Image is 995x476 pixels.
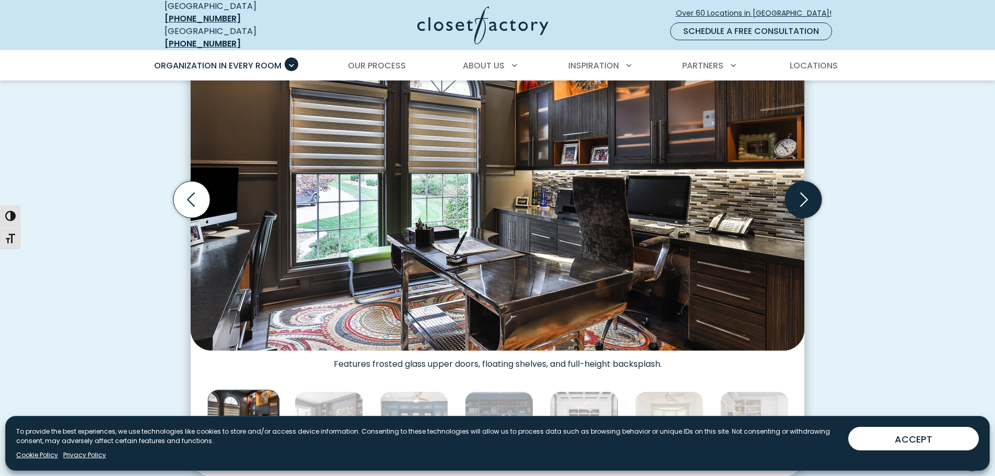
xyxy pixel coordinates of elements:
[848,427,979,450] button: ACCEPT
[675,4,840,22] a: Over 60 Locations in [GEOGRAPHIC_DATA]!
[781,177,826,222] button: Next slide
[463,60,505,72] span: About Us
[676,8,840,19] span: Over 60 Locations in [GEOGRAPHIC_DATA]!
[191,351,804,369] figcaption: Features frosted glass upper doors, floating shelves, and full-height backsplash.
[154,60,282,72] span: Organization in Every Room
[417,6,548,44] img: Closet Factory Logo
[550,391,618,460] img: Office wall unit with lower drawers and upper open shelving with black backing.
[682,60,723,72] span: Partners
[790,60,838,72] span: Locations
[720,391,789,460] img: Home office with concealed built-in wall bed, wraparound desk, and open shelving.
[147,51,849,80] nav: Primary Menu
[208,390,280,462] img: Sophisticated home office with dark wood cabinetry, metallic backsplash, under-cabinet lighting, ...
[165,38,241,50] a: [PHONE_NUMBER]
[169,177,214,222] button: Previous slide
[465,391,533,460] img: Custom home office with blue built-ins, glass-front cabinets, adjustable shelving, custom drawer ...
[380,391,448,460] img: Built-in blue cabinetry with mesh-front doors and open shelving displays accessories like labeled...
[635,391,704,460] img: Home office with built-in wall bed to transform space into guest room. Dual work stations built i...
[295,391,363,460] img: Modern home office with floral accent wallpaper, matte charcoal built-ins, and a light oak desk f...
[165,25,316,50] div: [GEOGRAPHIC_DATA]
[670,22,832,40] a: Schedule a Free Consultation
[16,427,840,446] p: To provide the best experiences, we use technologies like cookies to store and/or access device i...
[348,60,406,72] span: Our Process
[63,450,106,460] a: Privacy Policy
[16,450,58,460] a: Cookie Policy
[568,60,619,72] span: Inspiration
[191,29,804,351] img: Sophisticated home office with dark wood cabinetry, metallic backsplash, under-cabinet lighting, ...
[165,13,241,25] a: [PHONE_NUMBER]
